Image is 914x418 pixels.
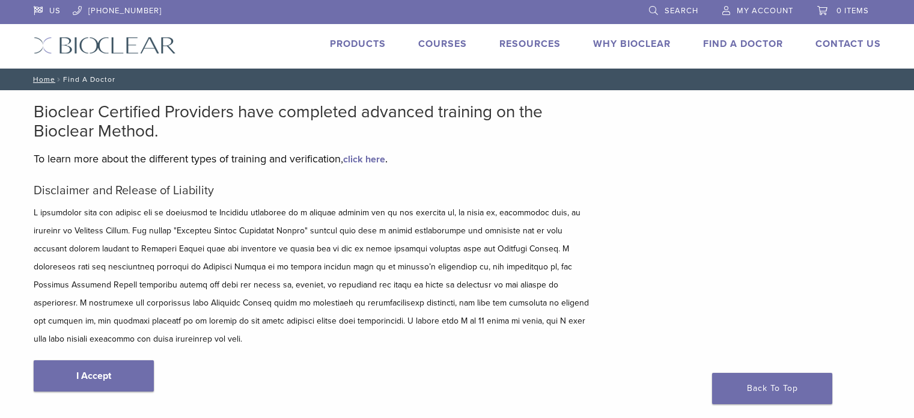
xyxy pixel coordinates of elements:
a: click here [343,153,385,165]
a: Why Bioclear [593,38,671,50]
a: Find A Doctor [703,38,783,50]
a: Products [330,38,386,50]
a: Home [29,75,55,84]
p: L ipsumdolor sita con adipisc eli se doeiusmod te Incididu utlaboree do m aliquae adminim ven qu ... [34,204,593,348]
nav: Find A Doctor [25,69,890,90]
span: / [55,76,63,82]
a: Courses [418,38,467,50]
a: Back To Top [712,373,832,404]
img: Bioclear [34,37,176,54]
h2: Bioclear Certified Providers have completed advanced training on the Bioclear Method. [34,102,593,141]
span: Search [665,6,698,16]
span: 0 items [836,6,869,16]
a: Contact Us [815,38,881,50]
p: To learn more about the different types of training and verification, . [34,150,593,168]
a: Resources [499,38,561,50]
span: My Account [737,6,793,16]
h5: Disclaimer and Release of Liability [34,183,593,198]
a: I Accept [34,360,154,392]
